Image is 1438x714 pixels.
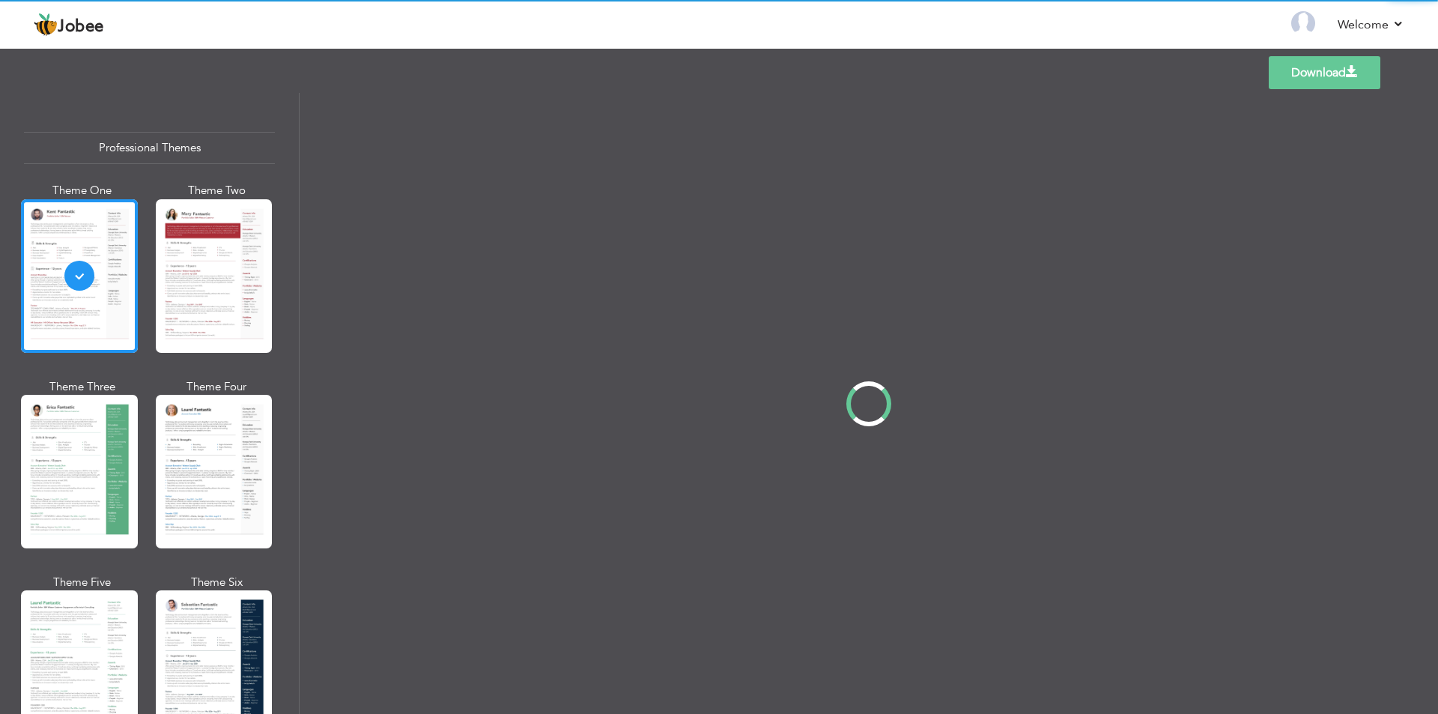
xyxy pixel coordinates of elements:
[34,13,104,37] a: Jobee
[1291,11,1315,35] img: Profile Img
[58,19,104,35] span: Jobee
[1269,56,1380,89] a: Download
[1338,16,1404,34] a: Welcome
[34,13,58,37] img: jobee.io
